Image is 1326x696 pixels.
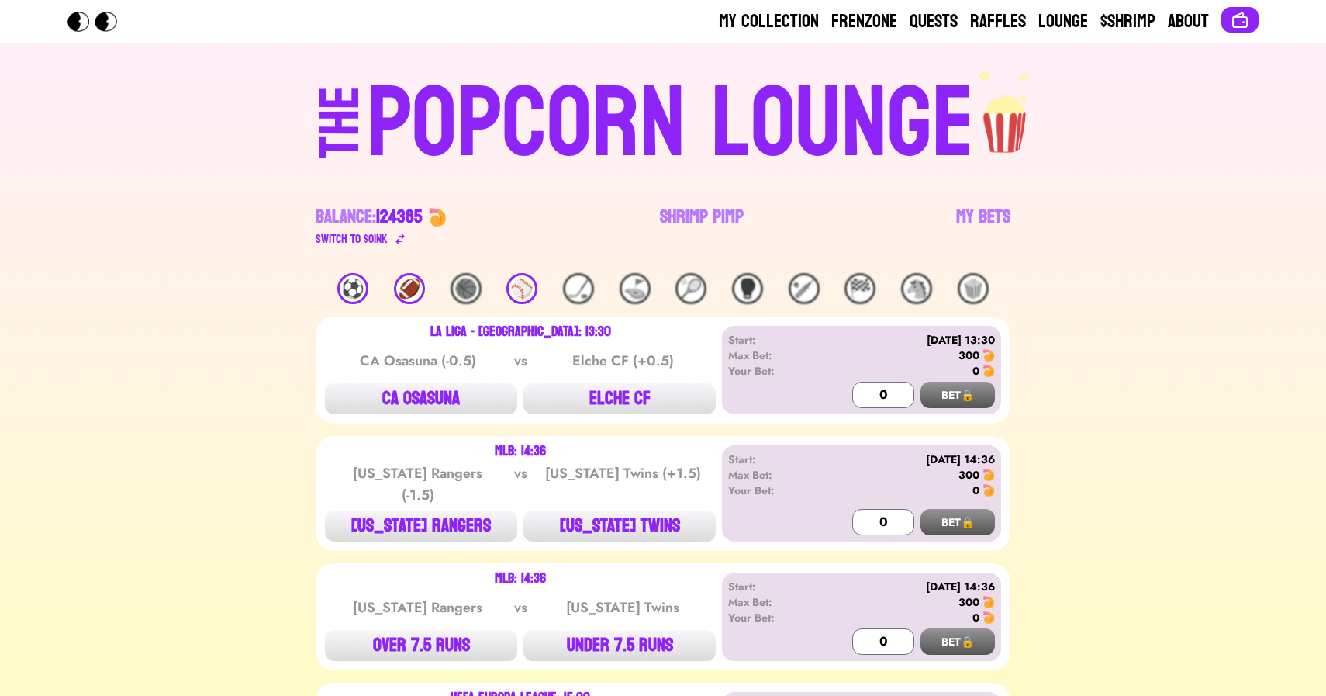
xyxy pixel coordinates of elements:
[972,483,979,498] div: 0
[728,452,817,467] div: Start:
[920,628,995,655] button: BET🔒
[367,74,974,174] div: POPCORN LOUNGE
[719,9,819,34] a: My Collection
[970,9,1026,34] a: Raffles
[972,363,979,379] div: 0
[376,200,422,234] span: 124385
[523,383,716,414] button: ELCHE CF
[817,452,995,467] div: [DATE] 14:36
[185,68,1141,174] a: THEPOPCORN LOUNGEpopcorn
[523,511,716,542] button: [US_STATE] TWINS
[340,350,496,372] div: CA Osasuna (-0.5)
[675,273,706,304] div: 🎾
[958,467,979,483] div: 300
[544,462,701,506] div: [US_STATE] Twins (+1.5)
[728,348,817,363] div: Max Bet:
[974,68,1038,155] img: popcorn
[495,573,546,585] div: MLB: 14:36
[1038,9,1088,34] a: Lounge
[660,205,744,248] a: Shrimp Pimp
[1100,9,1155,34] a: $Shrimp
[982,469,995,481] img: 🍤
[956,205,1010,248] a: My Bets
[620,273,651,304] div: ⛳️
[325,630,517,661] button: OVER 7.5 RUNS
[430,326,611,338] div: La Liga - [GEOGRAPHIC_DATA]: 13:30
[1231,11,1249,29] img: Connect wallet
[831,9,897,34] a: Frenzone
[728,332,817,348] div: Start:
[728,467,817,483] div: Max Bet:
[972,610,979,625] div: 0
[316,230,388,248] div: Switch to $ OINK
[337,273,368,304] div: ⚽️
[313,86,368,189] div: THE
[506,273,537,304] div: ⚾️
[523,630,716,661] button: UNDER 7.5 RUNS
[910,9,958,34] a: Quests
[325,511,517,542] button: [US_STATE] RANGERS
[544,350,701,372] div: Elche CF (+0.5)
[920,382,995,408] button: BET🔒
[982,596,995,608] img: 🍤
[982,484,995,497] img: 🍤
[511,597,530,618] div: vs
[920,509,995,535] button: BET🔒
[340,597,496,618] div: [US_STATE] Rangers
[728,610,817,625] div: Your Bet:
[544,597,701,618] div: [US_STATE] Twins
[982,611,995,624] img: 🍤
[340,462,496,506] div: [US_STATE] Rangers (-1.5)
[428,208,447,227] img: 🍤
[325,383,517,414] button: CA OSASUNA
[563,273,594,304] div: 🏒
[67,12,129,32] img: Popcorn
[728,363,817,379] div: Your Bet:
[982,349,995,362] img: 🍤
[901,273,932,304] div: 🐴
[316,205,422,230] div: Balance:
[728,483,817,498] div: Your Bet:
[958,594,979,610] div: 300
[789,273,820,304] div: 🏏
[982,365,995,377] img: 🍤
[728,594,817,610] div: Max Bet:
[511,462,530,506] div: vs
[817,332,995,348] div: [DATE] 13:30
[495,445,546,458] div: MLB: 14:36
[958,348,979,363] div: 300
[732,273,763,304] div: 🥊
[451,273,482,304] div: 🏀
[394,273,425,304] div: 🏈
[511,350,530,372] div: vs
[1168,9,1209,34] a: About
[728,579,817,594] div: Start:
[844,273,875,304] div: 🏁
[958,273,989,304] div: 🍿
[817,579,995,594] div: [DATE] 14:36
